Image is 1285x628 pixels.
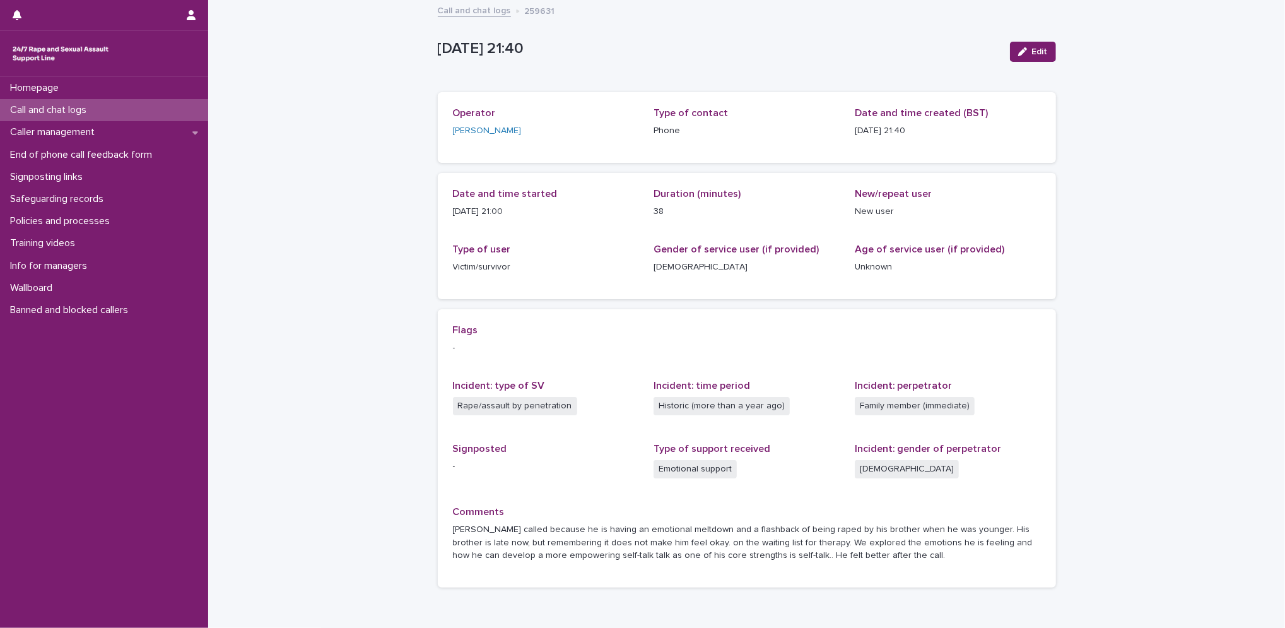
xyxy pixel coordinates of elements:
p: Unknown [855,261,1041,274]
span: Gender of service user (if provided) [654,244,819,254]
span: Family member (immediate) [855,397,975,415]
span: Signposted [453,444,507,454]
a: [PERSON_NAME] [453,124,522,138]
p: Caller management [5,126,105,138]
p: Safeguarding records [5,193,114,205]
span: Operator [453,108,496,118]
a: Call and chat logs [438,3,511,17]
span: Duration (minutes) [654,189,741,199]
span: Age of service user (if provided) [855,244,1004,254]
p: Training videos [5,237,85,249]
p: New user [855,205,1041,218]
p: Victim/survivor [453,261,639,274]
p: Phone [654,124,840,138]
span: Type of contact [654,108,728,118]
button: Edit [1010,42,1056,62]
p: [DATE] 21:40 [855,124,1041,138]
span: Emotional support [654,460,737,478]
p: Signposting links [5,171,93,183]
span: Type of user [453,244,511,254]
p: [DATE] 21:40 [438,40,1000,58]
p: - [453,341,1041,355]
span: Historic (more than a year ago) [654,397,790,415]
span: Incident: gender of perpetrator [855,444,1001,454]
span: New/repeat user [855,189,932,199]
span: Incident: time period [654,381,750,391]
span: Flags [453,325,478,335]
p: [DATE] 21:00 [453,205,639,218]
p: - [453,460,639,473]
span: Rape/assault by penetration [453,397,577,415]
p: Call and chat logs [5,104,97,116]
span: Comments [453,507,505,517]
span: Incident: perpetrator [855,381,952,391]
img: rhQMoQhaT3yELyF149Cw [10,41,111,66]
p: 259631 [525,3,555,17]
span: [DEMOGRAPHIC_DATA] [855,460,959,478]
p: Info for managers [5,260,97,272]
p: End of phone call feedback form [5,149,162,161]
p: Wallboard [5,282,62,294]
p: [PERSON_NAME] called because he is having an emotional meltdown and a flashback of being raped by... [453,523,1041,562]
span: Date and time started [453,189,558,199]
p: Policies and processes [5,215,120,227]
p: 38 [654,205,840,218]
p: [DEMOGRAPHIC_DATA] [654,261,840,274]
p: Homepage [5,82,69,94]
span: Incident: type of SV [453,381,545,391]
span: Type of support received [654,444,770,454]
span: Edit [1032,47,1048,56]
p: Banned and blocked callers [5,304,138,316]
span: Date and time created (BST) [855,108,988,118]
